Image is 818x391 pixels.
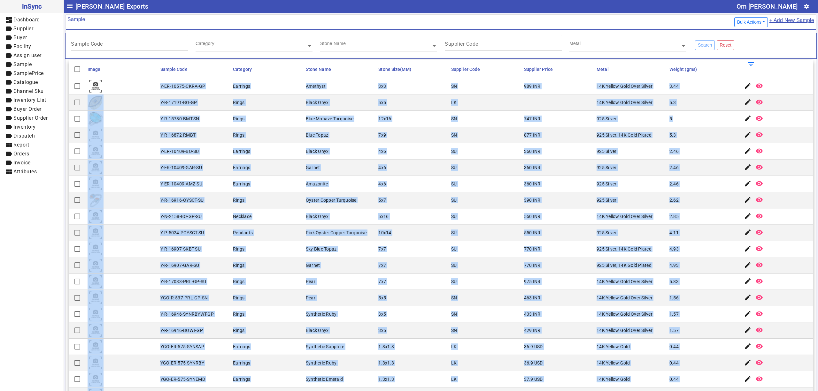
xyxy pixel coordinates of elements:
[88,241,104,257] img: comingsoon.png
[524,246,541,252] div: 770 INR
[769,16,814,28] a: + Add New Sample
[597,83,652,89] div: 14K Yellow Gold Over Silver
[451,67,480,72] span: Supplier Code
[88,306,104,322] img: comingsoon.png
[597,311,652,317] div: 14K Yellow Gold Over Silver
[597,360,630,366] div: 14K Yellow Gold
[744,261,752,269] mat-icon: edit
[5,132,13,140] mat-icon: label
[66,15,816,30] mat-card-header: Sample
[669,262,679,268] div: 4.93
[755,342,763,350] mat-icon: remove_red_eye
[755,261,763,269] mat-icon: remove_red_eye
[737,1,798,11] div: Om [PERSON_NAME]
[5,61,13,68] mat-icon: label
[744,196,752,204] mat-icon: edit
[88,94,104,110] img: 4c08fdfe-5368-4573-9a2c-4974015f933c
[445,41,478,47] mat-label: Supplier Code
[13,115,48,121] span: Supplier Order
[306,148,329,154] div: Black Onyx
[13,70,44,76] span: SamplePrice
[160,99,197,106] div: Y-R-17191-BO-GP
[755,196,763,204] mat-icon: remove_red_eye
[71,41,103,47] mat-label: Sample Code
[755,163,763,171] mat-icon: remove_red_eye
[233,148,250,154] div: Earrings
[451,311,457,317] div: SN
[13,151,29,157] span: Orders
[597,246,652,252] div: 925 Silver, 14K Gold Plated
[597,197,617,203] div: 925 Silver
[524,376,543,382] div: 37.9 USD
[669,311,679,317] div: 1.57
[451,360,457,366] div: LK
[669,132,676,138] div: 5.3
[160,116,199,122] div: Y-R-15780-BMT-SN
[13,43,31,49] span: Facility
[88,192,104,208] img: de743cc2-e562-4de3-a133-6774e8e230d8
[669,148,679,154] div: 2.46
[160,197,204,203] div: Y-R-16916-OYSCT-SU
[306,360,337,366] div: Synthetic Ruby
[13,61,32,67] span: Sample
[524,83,541,89] div: 989 INR
[233,67,252,72] span: Category
[5,34,13,41] mat-icon: label
[378,132,386,138] div: 7x9
[306,311,337,317] div: Synthetic Ruby
[233,181,250,187] div: Earrings
[13,142,29,148] span: Report
[306,295,316,301] div: Pearl
[755,277,763,285] mat-icon: remove_red_eye
[378,229,391,236] div: 10x14
[451,246,457,252] div: SU
[597,278,652,285] div: 14K Yellow Gold Over Silver
[5,16,13,24] mat-icon: dashboard
[5,52,13,59] mat-icon: label
[13,88,44,94] span: Channel Sku
[5,114,13,122] mat-icon: label
[744,180,752,187] mat-icon: edit
[5,150,13,158] mat-icon: label
[233,327,244,334] div: Rings
[744,277,752,285] mat-icon: edit
[378,311,386,317] div: 3x5
[451,99,457,106] div: LK
[88,355,104,371] img: comingsoon.png
[13,34,27,41] span: Buyer
[13,124,36,130] span: Inventory
[451,181,457,187] div: SU
[13,17,40,23] span: Dashboard
[13,97,46,103] span: Inventory List
[306,376,343,382] div: Synthetic Emerald
[755,82,763,90] mat-icon: remove_red_eye
[755,359,763,366] mat-icon: remove_red_eye
[744,342,752,350] mat-icon: edit
[306,343,344,350] div: Synthetic Sapphire
[306,246,337,252] div: Sky Blue Topaz
[378,343,394,350] div: 1.3x1.3
[233,229,253,236] div: Pendants
[378,262,386,268] div: 7x7
[744,229,752,236] mat-icon: edit
[378,116,391,122] div: 12x16
[597,148,617,154] div: 925 Silver
[524,343,543,350] div: 36.9 USD
[88,143,104,159] img: comingsoon.png
[233,246,244,252] div: Rings
[744,115,752,122] mat-icon: edit
[306,116,353,122] div: Blue Mohave Turquoise
[5,1,58,11] span: InSync
[88,257,104,273] img: comingsoon.png
[5,141,13,149] mat-icon: view_module
[524,262,541,268] div: 770 INR
[669,327,679,334] div: 1.57
[88,339,104,355] img: comingsoon.png
[306,67,331,72] span: Stone Name
[160,295,208,301] div: YGO-R-537-PRL-GP-SN
[306,83,326,89] div: Amethyst
[524,360,543,366] div: 36.9 USD
[88,78,104,94] img: comingsoon.png
[306,164,320,171] div: Garnet
[378,67,411,72] span: Stone Size(MM)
